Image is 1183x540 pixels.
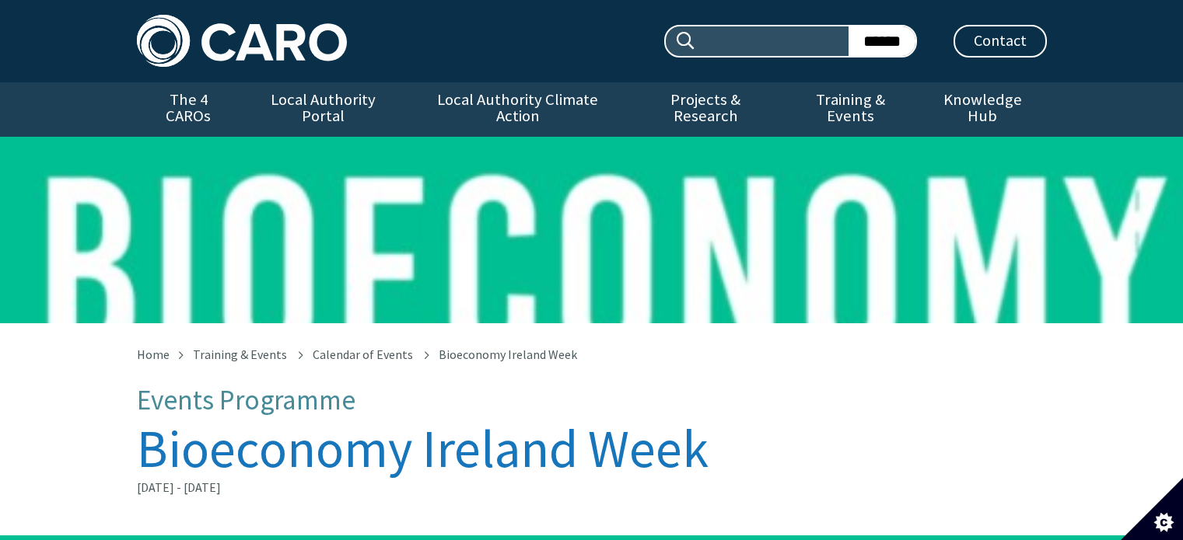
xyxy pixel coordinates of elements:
img: Caro logo [137,15,347,67]
span: Bioeconomy Ireland Week [439,347,577,362]
a: Home [137,347,170,362]
p: Events Programme [137,385,1047,416]
p: [DATE] - [DATE] [137,478,1047,498]
a: Local Authority Climate Action [407,82,628,137]
a: Training & Events [193,347,287,362]
a: Projects & Research [628,82,782,137]
a: Contact [954,25,1047,57]
a: Training & Events [782,82,919,137]
button: Set cookie preferences [1121,478,1183,540]
a: Knowledge Hub [919,82,1046,137]
a: The 4 CAROs [137,82,240,137]
h1: Bioeconomy Ireland Week [137,420,1047,478]
a: Local Authority Portal [240,82,407,137]
a: Calendar of Events [313,347,413,362]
